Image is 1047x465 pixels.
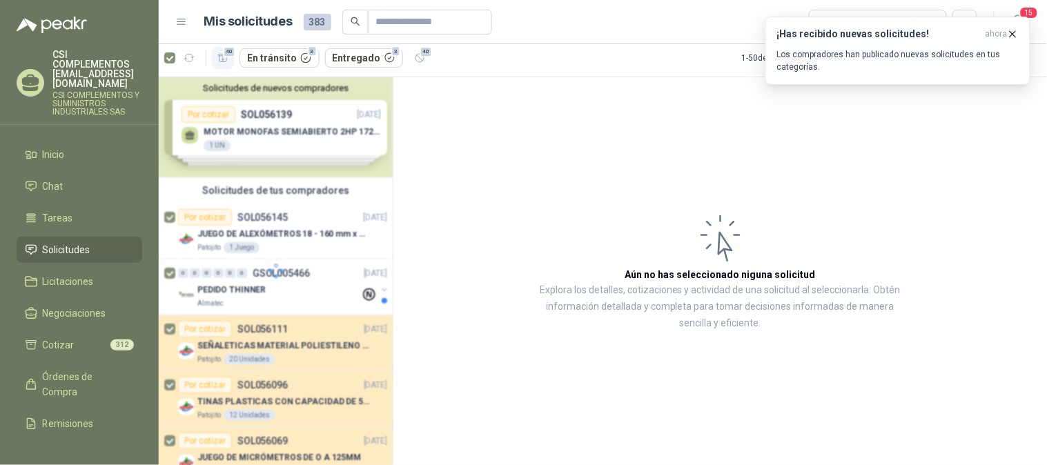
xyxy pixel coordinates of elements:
[239,48,320,68] button: En tránsito3
[986,28,1008,40] span: ahora
[304,14,331,30] span: 383
[52,91,142,116] p: CSI COMPLEMENTOS Y SUMINISTROS INDUSTRIALES SAS
[17,173,142,199] a: Chat
[1006,10,1030,34] button: 15
[391,46,401,57] span: 3
[43,274,94,289] span: Licitaciones
[777,28,980,40] h3: ¡Has recibido nuevas solicitudes!
[17,410,142,437] a: Remisiones
[17,364,142,405] a: Órdenes de Compra
[17,205,142,231] a: Tareas
[420,46,433,57] span: 40
[43,337,75,353] span: Cotizar
[43,242,90,257] span: Solicitudes
[43,416,94,431] span: Remisiones
[43,306,106,321] span: Negociaciones
[43,179,63,194] span: Chat
[43,210,73,226] span: Tareas
[818,14,847,30] div: Todas
[17,332,142,358] a: Cotizar312
[17,237,142,263] a: Solicitudes
[52,50,142,88] p: CSI COMPLEMENTOS [EMAIL_ADDRESS][DOMAIN_NAME]
[17,268,142,295] a: Licitaciones
[351,17,360,26] span: search
[223,46,236,57] span: 40
[204,12,293,32] h1: Mis solicitudes
[307,46,317,57] span: 3
[1019,6,1039,19] span: 15
[742,47,827,69] div: 1 - 50 de 286
[212,47,234,69] button: 40
[17,17,87,33] img: Logo peakr
[325,48,404,68] button: Entregado3
[43,147,65,162] span: Inicio
[17,300,142,326] a: Negociaciones
[531,282,909,332] p: Explora los detalles, cotizaciones y actividad de una solicitud al seleccionarla. Obtén informaci...
[765,17,1030,85] button: ¡Has recibido nuevas solicitudes!ahora Los compradores han publicado nuevas solicitudes en tus ca...
[777,48,1019,73] p: Los compradores han publicado nuevas solicitudes en tus categorías.
[17,141,142,168] a: Inicio
[625,267,816,282] h3: Aún no has seleccionado niguna solicitud
[409,47,431,69] button: 40
[43,369,129,399] span: Órdenes de Compra
[110,339,134,350] span: 312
